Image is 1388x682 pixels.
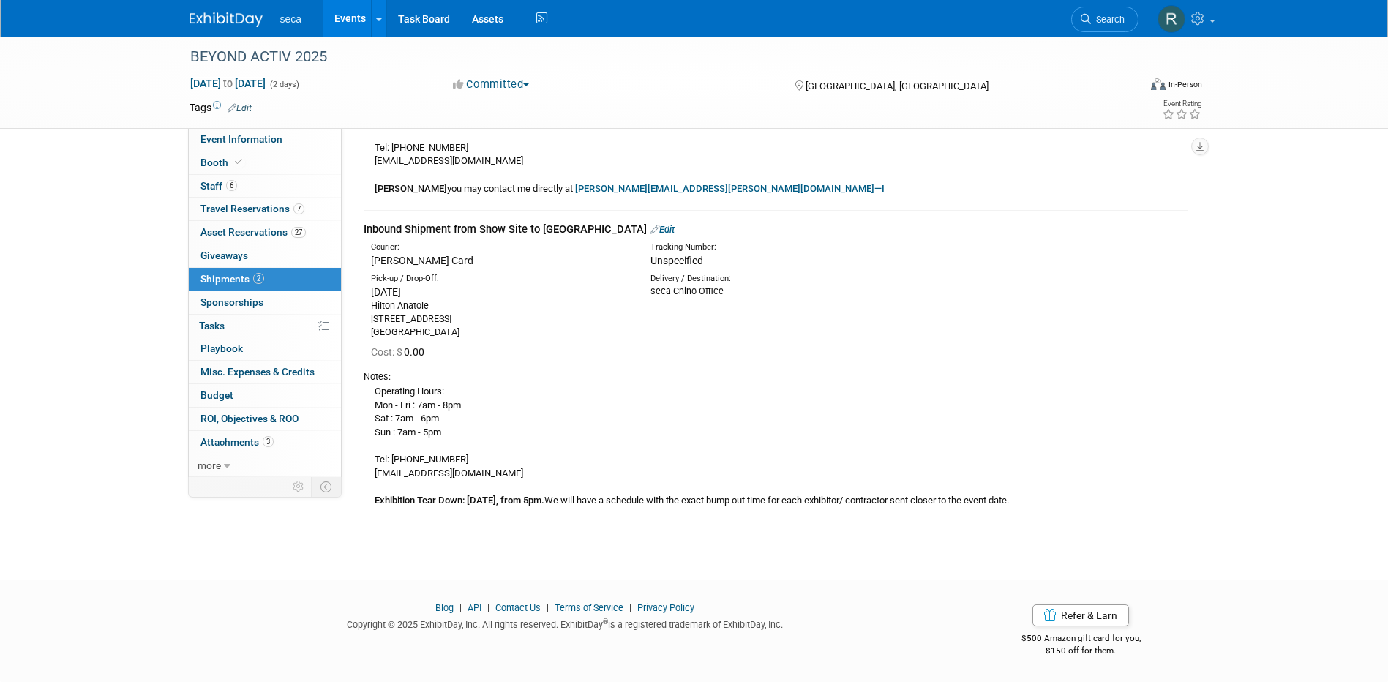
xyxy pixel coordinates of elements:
a: Privacy Policy [637,602,694,613]
a: Misc. Expenses & Credits [189,361,341,383]
div: $500 Amazon gift card for you, [963,623,1199,656]
span: | [456,602,465,613]
span: seca [280,13,302,25]
span: | [626,602,635,613]
div: Courier: [371,241,629,253]
span: Event Information [200,133,282,145]
span: Giveaways [200,250,248,261]
a: Terms of Service [555,602,623,613]
td: Tags [190,100,252,115]
span: Tasks [199,320,225,331]
b: Exhibition Tear Down: [DATE], from 5pm. [375,495,544,506]
a: Edit [228,103,252,113]
img: Format-Inperson.png [1151,78,1166,90]
a: Playbook [189,337,341,360]
span: [DATE] [DATE] [190,77,266,90]
div: BEYOND ACTIV 2025 [185,44,1117,70]
span: 6 [226,180,237,191]
div: Notes: [364,370,1188,383]
a: Booth [189,151,341,174]
a: Shipments2 [189,268,341,291]
a: Staff6 [189,175,341,198]
div: Pick-up / Drop-Off: [371,273,629,285]
span: ROI, Objectives & ROO [200,413,299,424]
span: 0.00 [371,346,430,358]
a: [PERSON_NAME][EMAIL_ADDRESS][PERSON_NAME][DOMAIN_NAME]—I [575,183,885,194]
a: more [189,454,341,477]
span: Unspecified [650,255,703,266]
span: Attachments [200,436,274,448]
a: Asset Reservations27 [189,221,341,244]
div: Copyright © 2025 ExhibitDay, Inc. All rights reserved. ExhibitDay is a registered trademark of Ex... [190,615,942,632]
a: Blog [435,602,454,613]
span: Travel Reservations [200,203,304,214]
a: Attachments3 [189,431,341,454]
div: Inbound Shipment from Show Site to [GEOGRAPHIC_DATA] [364,222,1188,237]
a: Search [1071,7,1138,32]
button: Committed [448,77,535,92]
span: to [221,78,235,89]
a: Refer & Earn [1032,604,1129,626]
span: Shipments [200,273,264,285]
div: seca Chino Office [650,285,908,298]
a: Event Information [189,128,341,151]
div: Tracking Number: [650,241,978,253]
span: 3 [263,436,274,447]
span: 27 [291,227,306,238]
span: Search [1091,14,1125,25]
a: Tasks [189,315,341,337]
span: Misc. Expenses & Credits [200,366,315,378]
div: Event Rating [1162,100,1201,108]
div: [DATE] [371,285,629,299]
b: [PERSON_NAME] [375,183,447,194]
span: Cost: $ [371,346,404,358]
span: 2 [253,273,264,284]
div: Event Format [1052,76,1203,98]
span: Asset Reservations [200,226,306,238]
a: API [468,602,481,613]
img: Rachel Jordan [1158,5,1185,33]
div: Delivery / Destination: [650,273,908,285]
a: Travel Reservations7 [189,198,341,220]
img: ExhibitDay [190,12,263,27]
a: Contact Us [495,602,541,613]
span: Sponsorships [200,296,263,308]
div: In-Person [1168,79,1202,90]
span: more [198,460,221,471]
span: | [484,602,493,613]
a: ROI, Objectives & ROO [189,408,341,430]
span: 7 [293,203,304,214]
span: Playbook [200,342,243,354]
span: (2 days) [269,80,299,89]
span: Booth [200,157,245,168]
span: Staff [200,180,237,192]
div: [PERSON_NAME] Card [371,253,629,268]
span: [GEOGRAPHIC_DATA], [GEOGRAPHIC_DATA] [806,80,989,91]
span: Budget [200,389,233,401]
a: Sponsorships [189,291,341,314]
i: Booth reservation complete [235,158,242,166]
a: Giveaways [189,244,341,267]
div: Operating Hours: Mon - Fri : 7am - 8pm Sat : 7am - 6pm Sun : 7am - 5pm Tel: [PHONE_NUMBER] [EMAIL... [364,383,1188,507]
div: Hilton Anatole [STREET_ADDRESS] [GEOGRAPHIC_DATA] [371,299,629,339]
span: | [543,602,552,613]
sup: ® [603,618,608,626]
div: $150 off for them. [963,645,1199,657]
td: Personalize Event Tab Strip [286,477,312,496]
a: Edit [650,224,675,235]
a: Budget [189,384,341,407]
td: Toggle Event Tabs [311,477,341,496]
div: Operating Hours: Mon - Fri : 7am - 8pm Sat : 7am - 6pm Sun : 7am - 5pm Tel: [PHONE_NUMBER] [EMAIL... [364,72,1188,195]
